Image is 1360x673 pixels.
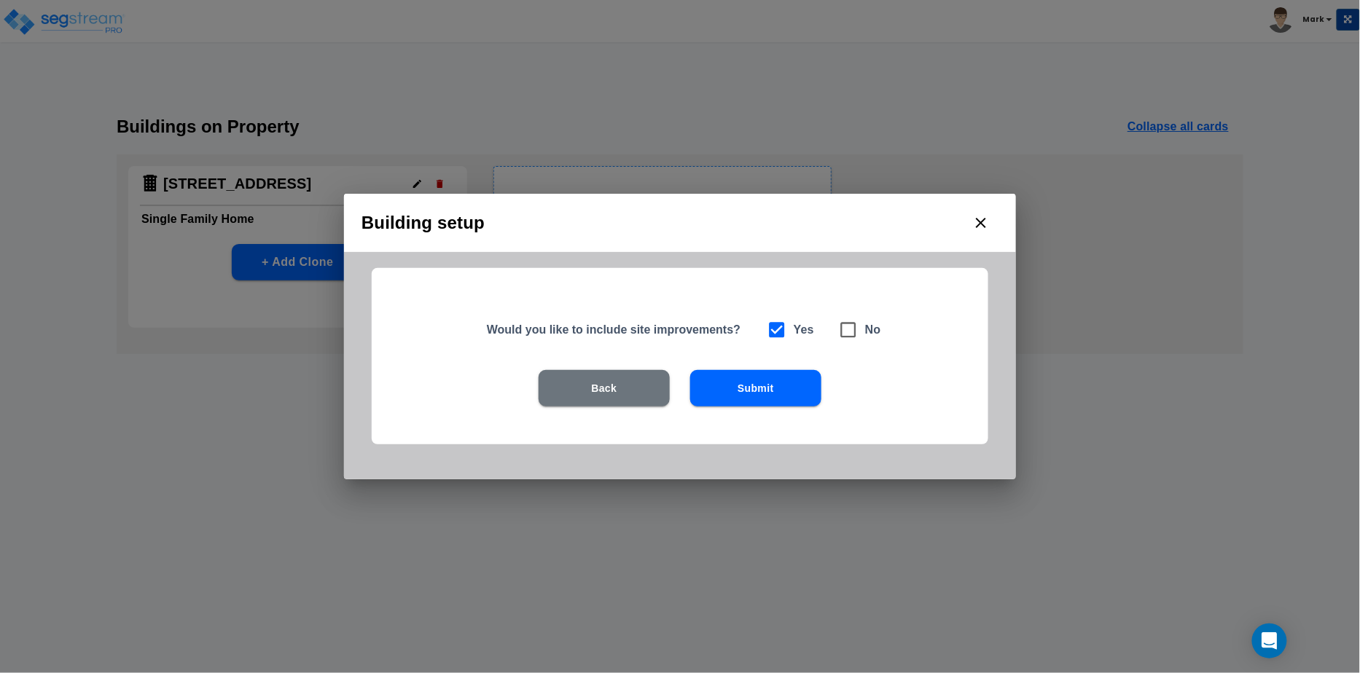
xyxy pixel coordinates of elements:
[690,370,821,406] button: Submit
[964,205,998,240] button: close
[794,320,814,340] h6: Yes
[487,322,749,337] h5: Would you like to include site improvements?
[865,320,881,340] h6: No
[539,370,670,406] button: Back
[1252,623,1287,658] div: Open Intercom Messenger
[344,194,1016,252] h2: Building setup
